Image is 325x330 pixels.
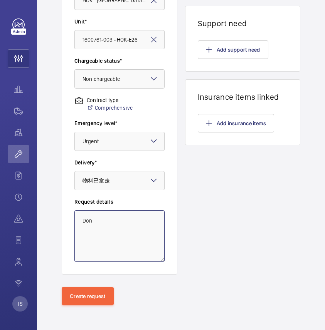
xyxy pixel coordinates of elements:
label: Unit* [74,18,165,25]
label: Request details [74,198,165,206]
label: Chargeable status* [74,57,165,65]
p: Contract type [87,96,133,104]
label: Delivery* [74,159,165,166]
button: Add insurance items [198,114,274,132]
p: TS [17,300,23,308]
input: Enter unit [74,30,165,49]
a: Comprehensive [87,104,133,112]
h1: Insurance items linked [198,92,288,102]
button: Add support need [198,40,268,59]
button: Create request [62,287,114,305]
label: Emergency level* [74,119,165,127]
span: Non chargeable [83,76,120,82]
span: 物料已拿走 [83,178,110,184]
span: Urgent [83,138,99,144]
h1: Support need [198,18,288,28]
